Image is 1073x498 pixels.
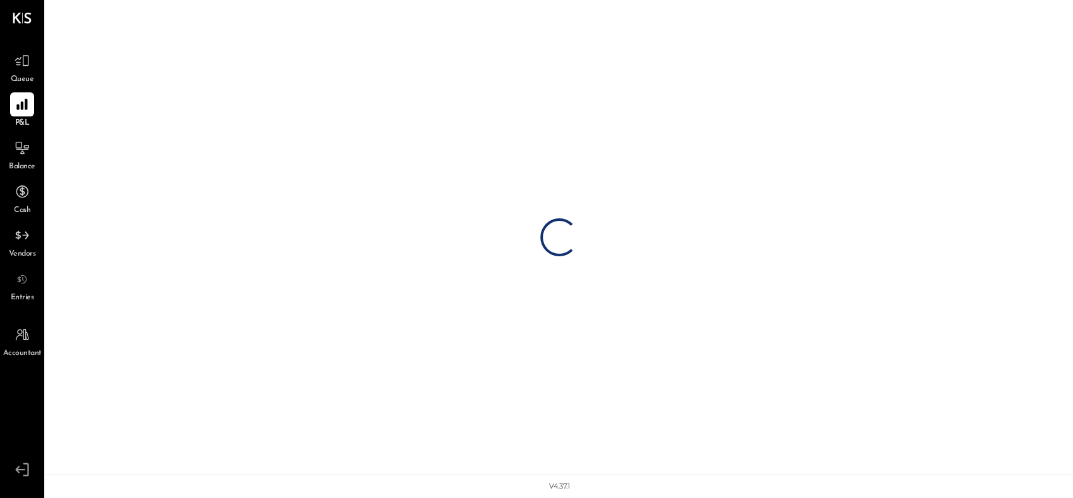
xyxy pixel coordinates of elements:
span: Cash [14,205,30,216]
a: Queue [1,49,44,85]
a: Cash [1,180,44,216]
span: P&L [15,118,30,129]
a: P&L [1,92,44,129]
a: Entries [1,267,44,304]
a: Accountant [1,323,44,359]
a: Balance [1,136,44,173]
span: Entries [11,292,34,304]
div: v 4.37.1 [549,482,570,492]
span: Balance [9,161,35,173]
span: Queue [11,74,34,85]
a: Vendors [1,223,44,260]
span: Accountant [3,348,42,359]
span: Vendors [9,249,36,260]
